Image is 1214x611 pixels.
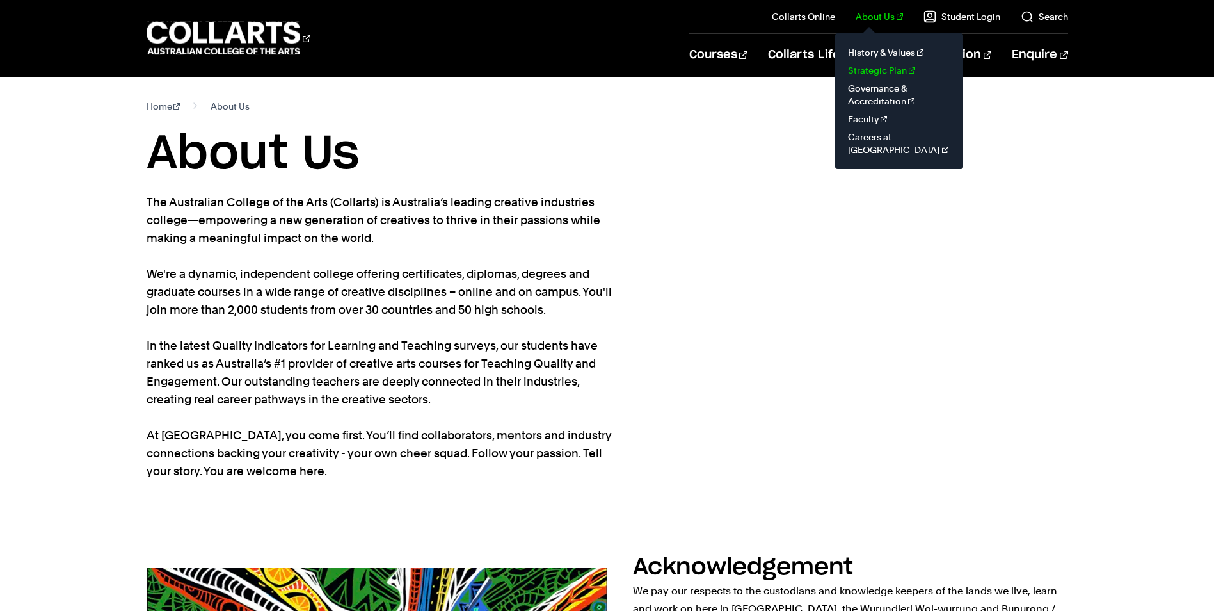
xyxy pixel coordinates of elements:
div: Go to homepage [147,20,310,56]
h2: Acknowledgement [633,556,853,579]
p: The Australian College of the Arts (Collarts) is Australia’s leading creative industries college—... [147,193,614,480]
a: Enquire [1012,34,1067,76]
a: Search [1021,10,1068,23]
a: About Us [856,10,903,23]
a: Faculty [845,110,953,128]
h1: About Us [147,126,1068,183]
a: Strategic Plan [845,61,953,79]
a: Courses [689,34,747,76]
a: History & Values [845,44,953,61]
a: Home [147,97,180,115]
span: About Us [211,97,250,115]
a: Student Login [923,10,1000,23]
a: Collarts Life [768,34,851,76]
a: Collarts Online [772,10,835,23]
a: Governance & Accreditation [845,79,953,110]
a: Careers at [GEOGRAPHIC_DATA] [845,128,953,159]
